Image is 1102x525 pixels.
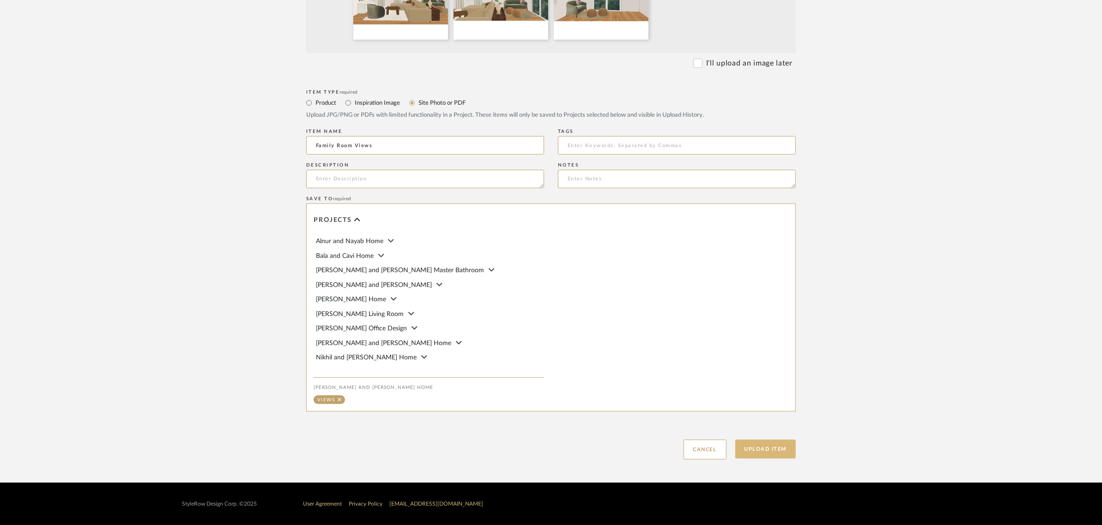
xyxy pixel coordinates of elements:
[349,501,382,507] a: Privacy Policy
[315,98,336,108] label: Product
[354,98,400,108] label: Inspiration Image
[316,325,407,332] span: [PERSON_NAME] Office Design
[306,111,796,120] div: Upload JPG/PNG or PDFs with limited functionality in a Project. These items will only be saved to...
[306,129,544,134] div: Item name
[333,197,351,201] span: required
[684,440,727,459] button: Cancel
[316,282,432,288] span: [PERSON_NAME] and [PERSON_NAME]
[182,501,257,507] div: StyleRow Design Corp. ©2025
[306,89,796,95] div: Item Type
[418,98,466,108] label: Site Photo or PDF
[303,501,342,507] a: User Agreement
[340,90,358,95] span: required
[316,296,386,303] span: [PERSON_NAME] Home
[306,196,796,202] div: Save To
[389,501,483,507] a: [EMAIL_ADDRESS][DOMAIN_NAME]
[316,340,451,346] span: [PERSON_NAME] and [PERSON_NAME] Home
[306,97,796,108] mat-radio-group: Select item type
[314,385,544,390] div: [PERSON_NAME] and [PERSON_NAME] Home
[316,253,374,259] span: Bala and Cavi Home
[306,136,544,155] input: Enter Name
[317,398,335,402] div: Views
[306,162,544,168] div: Description
[558,129,796,134] div: Tags
[316,354,417,361] span: Nikhil and [PERSON_NAME] Home
[316,311,404,317] span: [PERSON_NAME] Living Room
[558,162,796,168] div: Notes
[316,267,484,274] span: [PERSON_NAME] and [PERSON_NAME] Master Bathroom
[314,216,352,224] span: Projects
[706,58,793,69] label: I'll upload an image later
[316,238,383,245] span: Alnur and Nayab Home
[558,136,796,155] input: Enter Keywords, Separated by Commas
[735,440,796,459] button: Upload Item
